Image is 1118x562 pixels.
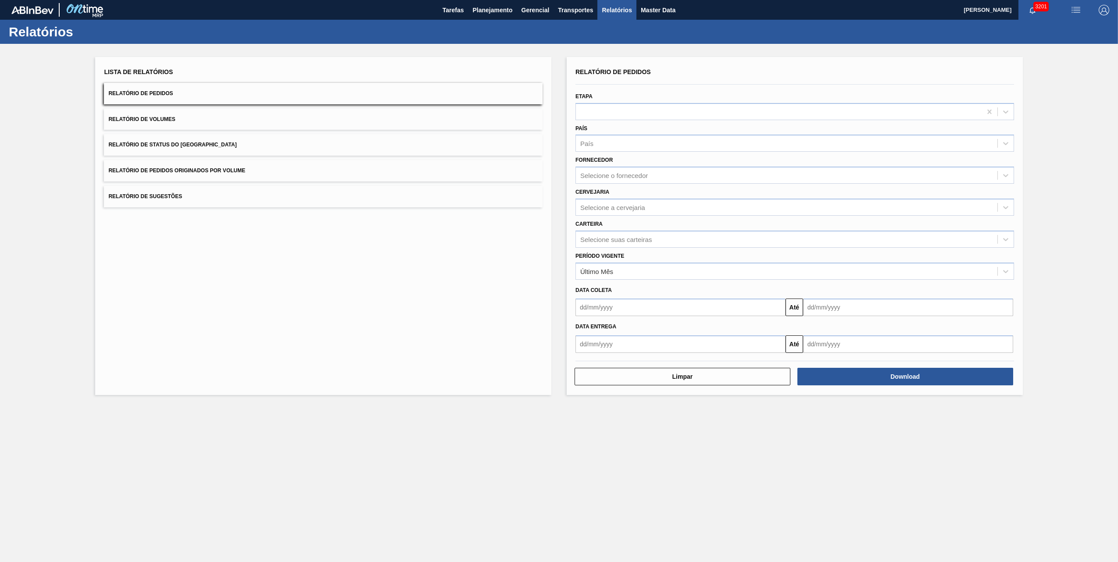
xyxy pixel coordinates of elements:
img: TNhmsLtSVTkK8tSr43FrP2fwEKptu5GPRR3wAAAABJRU5ErkJggg== [11,6,54,14]
span: Relatório de Pedidos [575,68,651,75]
label: Etapa [575,93,593,100]
span: Tarefas [443,5,464,15]
img: Logout [1099,5,1109,15]
label: Carteira [575,221,603,227]
input: dd/mm/yyyy [575,299,786,316]
span: Master Data [641,5,675,15]
div: Selecione a cervejaria [580,203,645,211]
label: País [575,125,587,132]
h1: Relatórios [9,27,164,37]
span: Relatório de Pedidos [108,90,173,96]
span: Data entrega [575,324,616,330]
input: dd/mm/yyyy [575,335,786,353]
input: dd/mm/yyyy [803,299,1013,316]
input: dd/mm/yyyy [803,335,1013,353]
div: Último Mês [580,267,613,275]
button: Notificações [1018,4,1047,16]
span: Relatórios [602,5,632,15]
button: Relatório de Pedidos Originados por Volume [104,160,543,181]
span: Lista de Relatórios [104,68,173,75]
span: Relatório de Sugestões [108,193,182,199]
button: Relatório de Volumes [104,109,543,130]
button: Relatório de Sugestões [104,186,543,207]
label: Período Vigente [575,253,624,259]
img: userActions [1071,5,1081,15]
span: Relatório de Pedidos Originados por Volume [108,167,245,174]
span: Transportes [558,5,593,15]
button: Relatório de Status do [GEOGRAPHIC_DATA] [104,134,543,156]
button: Limpar [575,368,790,385]
div: País [580,140,593,147]
span: 3201 [1033,2,1049,11]
span: Gerencial [521,5,550,15]
label: Cervejaria [575,189,609,195]
span: Relatório de Status do [GEOGRAPHIC_DATA] [108,142,236,148]
span: Planejamento [472,5,512,15]
div: Selecione suas carteiras [580,235,652,243]
button: Até [786,299,803,316]
button: Relatório de Pedidos [104,83,543,104]
span: Data coleta [575,287,612,293]
button: Download [797,368,1013,385]
button: Até [786,335,803,353]
label: Fornecedor [575,157,613,163]
div: Selecione o fornecedor [580,172,648,179]
span: Relatório de Volumes [108,116,175,122]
